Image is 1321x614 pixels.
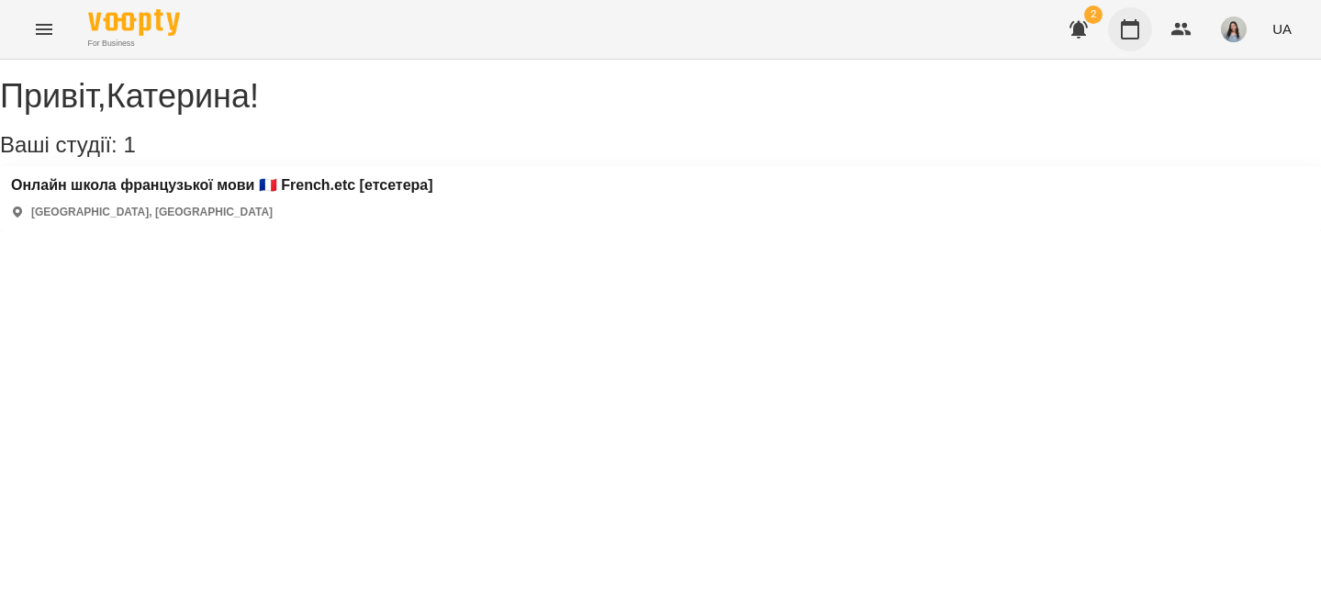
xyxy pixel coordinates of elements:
span: 2 [1084,6,1103,24]
span: 1 [123,132,135,157]
span: UA [1272,19,1292,39]
img: 00729b20cbacae7f74f09ddf478bc520.jpg [1221,17,1247,42]
button: Menu [22,7,66,51]
a: Онлайн школа французької мови 🇫🇷 French.etc [етсетера] [11,177,433,194]
button: UA [1265,12,1299,46]
p: [GEOGRAPHIC_DATA], [GEOGRAPHIC_DATA] [31,205,273,220]
span: For Business [88,38,180,50]
img: Voopty Logo [88,9,180,36]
